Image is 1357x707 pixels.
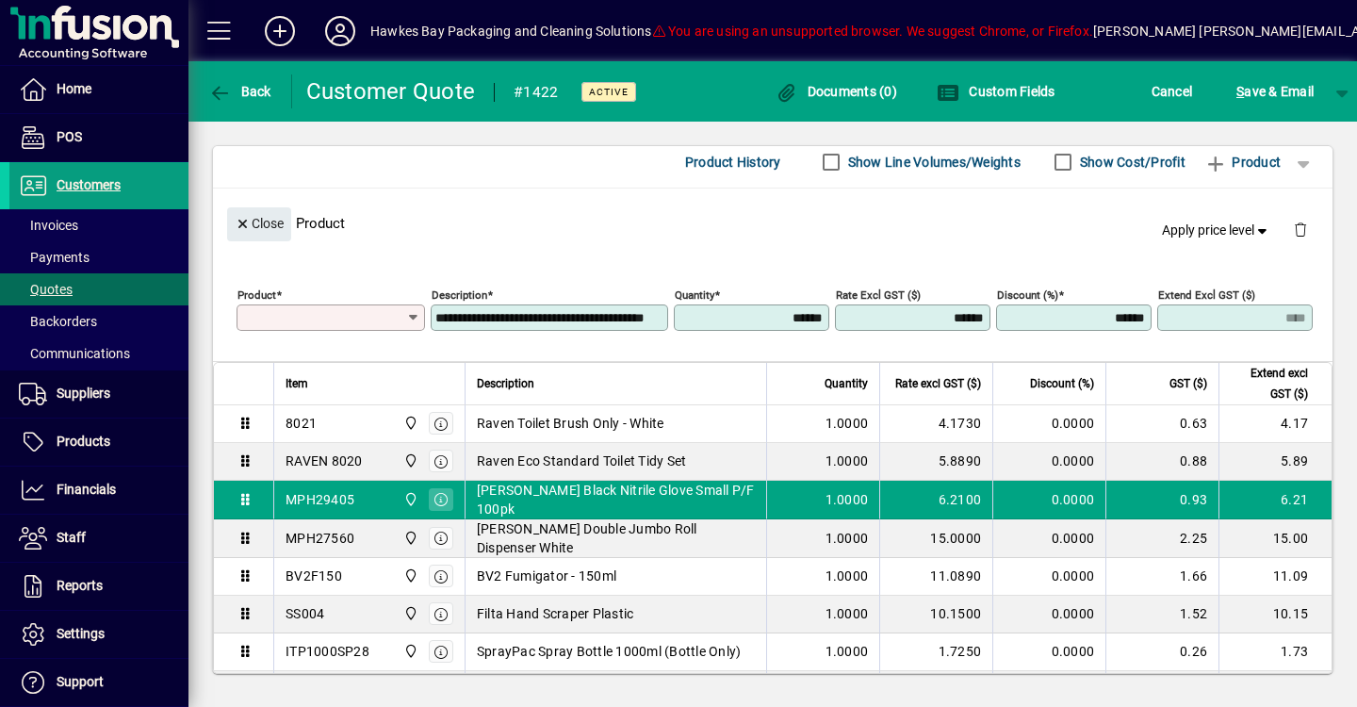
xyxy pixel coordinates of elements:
[286,452,363,470] div: RAVEN 8020
[9,241,188,273] a: Payments
[477,519,755,557] span: [PERSON_NAME] Double Jumbo Roll Dispenser White
[685,147,781,177] span: Product History
[399,603,420,624] span: Central
[678,145,789,179] button: Product History
[891,490,981,509] div: 6.2100
[514,77,558,107] div: #1422
[1204,147,1281,177] span: Product
[286,567,342,585] div: BV2F150
[9,209,188,241] a: Invoices
[477,567,616,585] span: BV2 Fumigator - 150ml
[286,642,369,661] div: ITP1000SP28
[399,451,420,471] span: Central
[826,642,869,661] span: 1.0000
[825,373,868,394] span: Quantity
[57,386,110,401] span: Suppliers
[57,81,91,96] span: Home
[992,596,1105,633] td: 0.0000
[891,529,981,548] div: 15.0000
[1218,558,1332,596] td: 11.09
[1105,443,1218,481] td: 0.88
[227,207,291,241] button: Close
[1231,363,1308,404] span: Extend excl GST ($)
[770,74,902,108] button: Documents (0)
[399,489,420,510] span: Central
[826,529,869,548] span: 1.0000
[826,604,869,623] span: 1.0000
[836,288,921,301] mat-label: Rate excl GST ($)
[992,633,1105,671] td: 0.0000
[1147,74,1198,108] button: Cancel
[477,373,534,394] span: Description
[1158,288,1255,301] mat-label: Extend excl GST ($)
[937,84,1055,99] span: Custom Fields
[19,314,97,329] span: Backorders
[57,129,82,144] span: POS
[477,481,755,518] span: [PERSON_NAME] Black Nitrile Glove Small P/F 100pk
[826,490,869,509] span: 1.0000
[286,373,308,394] span: Item
[9,419,188,466] a: Products
[891,604,981,623] div: 10.1500
[399,641,420,662] span: Central
[204,74,276,108] button: Back
[1169,373,1207,394] span: GST ($)
[19,346,130,361] span: Communications
[477,642,742,661] span: SprayPac Spray Bottle 1000ml (Bottle Only)
[1030,373,1094,394] span: Discount (%)
[9,659,188,706] a: Support
[775,84,897,99] span: Documents (0)
[1278,221,1323,238] app-page-header-button: Delete
[891,567,981,585] div: 11.0890
[1218,519,1332,558] td: 15.00
[1218,443,1332,481] td: 5.89
[286,490,354,509] div: MPH29405
[286,604,324,623] div: SS004
[477,452,687,470] span: Raven Eco Standard Toilet Tidy Set
[891,452,981,470] div: 5.8890
[1218,405,1332,443] td: 4.17
[9,563,188,610] a: Reports
[9,66,188,113] a: Home
[432,288,487,301] mat-label: Description
[9,611,188,658] a: Settings
[399,413,420,434] span: Central
[1105,481,1218,519] td: 0.93
[250,14,310,48] button: Add
[19,282,73,297] span: Quotes
[57,626,105,641] span: Settings
[992,405,1105,443] td: 0.0000
[9,370,188,418] a: Suppliers
[1195,145,1290,179] button: Product
[57,578,103,593] span: Reports
[9,114,188,161] a: POS
[9,273,188,305] a: Quotes
[57,434,110,449] span: Products
[477,414,664,433] span: Raven Toilet Brush Only - White
[992,519,1105,558] td: 0.0000
[826,414,869,433] span: 1.0000
[370,16,652,46] div: Hawkes Bay Packaging and Cleaning Solutions
[589,86,629,98] span: Active
[992,443,1105,481] td: 0.0000
[57,530,86,545] span: Staff
[891,642,981,661] div: 1.7250
[1105,405,1218,443] td: 0.63
[9,467,188,514] a: Financials
[675,288,714,301] mat-label: Quantity
[57,674,104,689] span: Support
[826,567,869,585] span: 1.0000
[1236,84,1244,99] span: S
[1105,633,1218,671] td: 0.26
[286,529,354,548] div: MPH27560
[237,288,276,301] mat-label: Product
[286,414,317,433] div: 8021
[213,189,1332,257] div: Product
[1105,519,1218,558] td: 2.25
[1105,596,1218,633] td: 1.52
[208,84,271,99] span: Back
[1162,221,1271,240] span: Apply price level
[932,74,1060,108] button: Custom Fields
[235,208,284,239] span: Close
[9,515,188,562] a: Staff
